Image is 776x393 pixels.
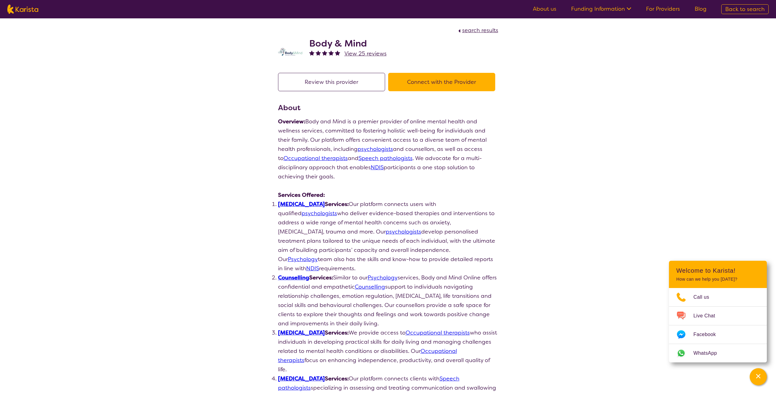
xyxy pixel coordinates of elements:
a: About us [533,5,556,13]
a: NDIS [371,164,384,171]
span: Facebook [693,330,723,339]
img: Karista logo [7,5,38,14]
a: Speech pathologists [358,155,413,162]
strong: Services Offered: [278,191,325,199]
button: Connect with the Provider [388,73,495,91]
span: WhatsApp [693,349,724,358]
li: Our platform connects users with qualified who deliver evidence-based therapies and interventions... [278,200,498,273]
button: Channel Menu [750,368,767,385]
a: search results [457,27,498,34]
a: [MEDICAL_DATA] [278,329,325,336]
img: fullstar [322,50,327,55]
img: fullstar [309,50,314,55]
a: Review this provider [278,78,388,86]
strong: Services: [278,200,349,208]
strong: Overview: [278,118,305,125]
p: How can we help you [DATE]? [676,277,759,282]
strong: Services: [278,274,333,281]
a: psychologists [302,210,337,217]
span: search results [462,27,498,34]
h2: Body & Mind [309,38,387,49]
span: Live Chat [693,311,722,320]
a: Web link opens in a new tab. [669,344,767,362]
a: Psychology [288,256,318,263]
a: View 25 reviews [344,49,387,58]
a: Counselling [278,274,309,281]
p: Body and Mind is a premier provider of online mental health and wellness services, committed to f... [278,117,498,181]
span: Call us [693,293,717,302]
div: Channel Menu [669,261,767,362]
a: Occupational therapists [284,155,348,162]
ul: Choose channel [669,288,767,362]
a: Back to search [721,4,769,14]
a: Occupational therapists [406,329,470,336]
span: View 25 reviews [344,50,387,57]
a: Counselling [355,283,385,290]
img: fullstar [329,50,334,55]
span: Back to search [725,6,765,13]
a: NDIS [306,265,319,272]
img: qmpolprhjdhzpcuekzqg.svg [278,48,303,56]
h2: Welcome to Karista! [676,267,759,274]
strong: Services: [278,329,349,336]
li: Similar to our services, Body and Mind Online offers confidential and empathetic support to indiv... [278,273,498,328]
h3: About [278,102,498,113]
a: psychologists [386,228,421,235]
img: fullstar [335,50,340,55]
a: Blog [695,5,707,13]
a: [MEDICAL_DATA] [278,375,325,382]
strong: Services: [278,375,349,382]
a: [MEDICAL_DATA] [278,200,325,208]
a: Psychology [368,274,398,281]
a: psychologists [358,145,393,153]
li: We provide access to who assist individuals in developing practical skills for daily living and m... [278,328,498,374]
button: Review this provider [278,73,385,91]
img: fullstar [316,50,321,55]
a: Funding Information [571,5,631,13]
a: Connect with the Provider [388,78,498,86]
a: For Providers [646,5,680,13]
